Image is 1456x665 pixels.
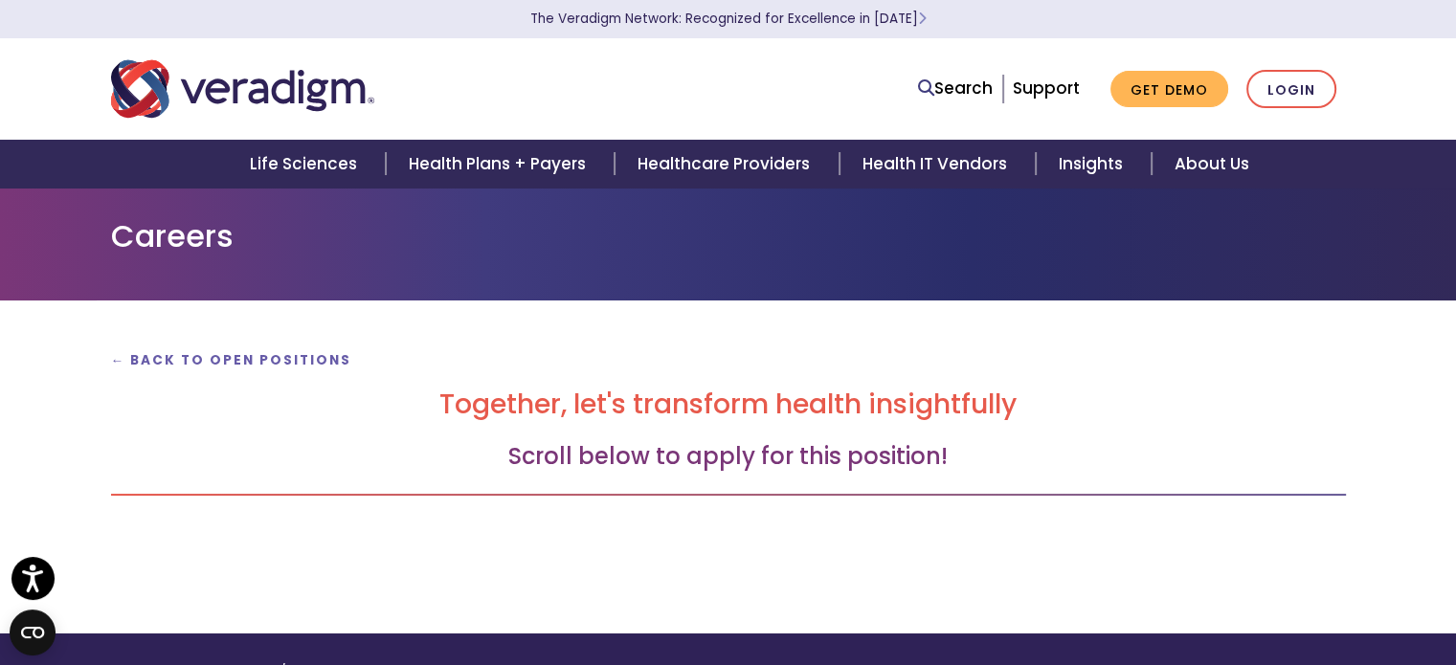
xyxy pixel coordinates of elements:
[111,351,352,369] a: ← Back to Open Positions
[227,140,386,188] a: Life Sciences
[1013,77,1080,100] a: Support
[111,57,374,121] img: Veradigm logo
[840,140,1036,188] a: Health IT Vendors
[1036,140,1152,188] a: Insights
[615,140,839,188] a: Healthcare Providers
[111,388,1346,421] h2: Together, let's transform health insightfully
[918,10,927,28] span: Learn More
[530,10,927,28] a: The Veradigm Network: Recognized for Excellence in [DATE]Learn More
[111,443,1346,471] h3: Scroll below to apply for this position!
[1110,71,1228,108] a: Get Demo
[1152,140,1272,188] a: About Us
[386,140,615,188] a: Health Plans + Payers
[10,610,56,655] button: Open CMP widget
[918,76,993,101] a: Search
[111,218,1346,255] h1: Careers
[1246,70,1336,109] a: Login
